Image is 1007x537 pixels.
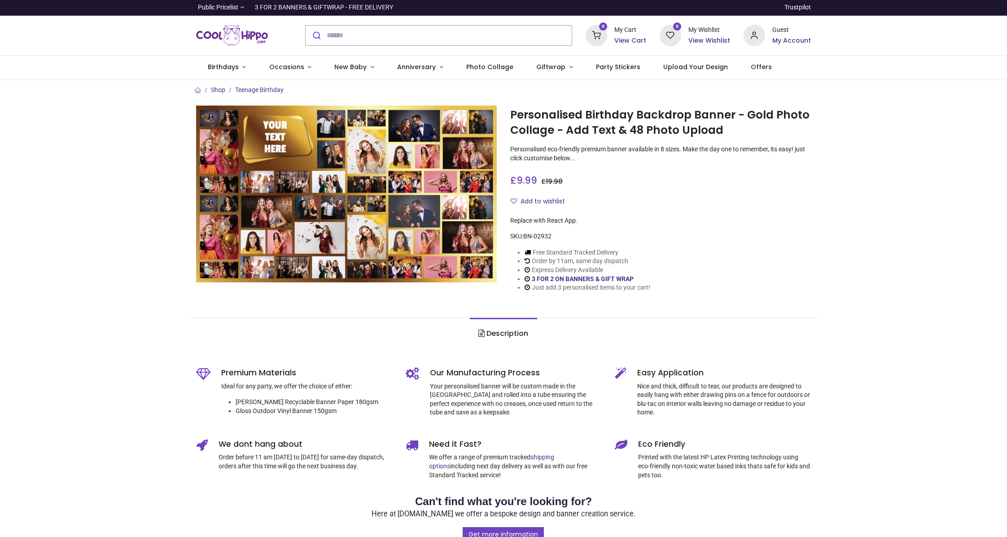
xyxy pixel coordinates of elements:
span: Offers [751,62,772,71]
li: Just add 3 personalised items to your cart! [525,283,650,292]
a: Occasions [258,56,323,79]
li: Express Delivery Available [525,266,650,275]
div: My Wishlist [688,26,730,35]
a: View Wishlist [688,36,730,45]
li: Gloss Outdoor Vinyl Banner 150gsm [236,407,392,416]
p: Your personalised banner will be custom made in the [GEOGRAPHIC_DATA] and rolled into a tube ensu... [430,382,602,417]
h2: Can't find what you're looking for? [196,494,811,509]
sup: 0 [673,22,682,31]
h5: We dont hang about [219,439,392,450]
sup: 0 [599,22,608,31]
h5: Our Manufacturing Process [430,367,602,379]
span: Occasions [269,62,304,71]
span: Photo Collage [466,62,513,71]
p: Ideal for any party, we offer the choice of either: [221,382,392,391]
a: Public Pricelist [196,3,244,12]
a: Description [470,318,537,349]
p: Here at [DOMAIN_NAME] we offer a bespoke design and banner creation service. [196,509,811,519]
a: Teenage Birthday [235,86,284,93]
i: Add to wishlist [511,198,517,204]
span: 9.99 [517,174,537,187]
a: Shop [211,86,225,93]
div: My Cart [614,26,646,35]
h1: Personalised Birthday Backdrop Banner - Gold Photo Collage - Add Text & 48 Photo Upload [510,107,811,138]
li: [PERSON_NAME] Recyclable Banner Paper 180gsm [236,398,392,407]
img: Cool Hippo [196,23,268,48]
a: New Baby [323,56,386,79]
a: 0 [586,31,607,38]
img: Personalised Birthday Backdrop Banner - Gold Photo Collage - Add Text & 48 Photo Upload [196,106,497,282]
a: View Cart [614,36,646,45]
a: 3 FOR 2 ON BANNERS & GIFT WRAP [532,275,634,282]
button: Submit [306,26,327,45]
li: Free Standard Tracked Delivery [525,248,650,257]
div: 3 FOR 2 BANNERS & GIFTWRAP - FREE DELIVERY [255,3,393,12]
p: Personalised eco-friendly premium banner available in 8 sizes. Make the day one to remember, its ... [510,145,811,163]
p: We offer a range of premium tracked including next day delivery as well as with our free Standard... [429,453,602,480]
span: Birthdays [208,62,239,71]
span: £ [541,177,563,186]
a: Anniversary [385,56,455,79]
div: Guest [772,26,811,35]
p: Nice and thick, difficult to tear, our products are designed to easily hang with either drawing p... [637,382,811,417]
span: £ [510,174,537,187]
h5: Easy Application [637,367,811,379]
span: Party Stickers [596,62,640,71]
h5: Premium Materials [221,367,392,379]
span: Anniversary [397,62,436,71]
h5: Need it Fast? [429,439,602,450]
p: Printed with the latest HP Latex Printing technology using eco-friendly non-toxic water based ink... [638,453,811,480]
a: Birthdays [196,56,258,79]
h5: Eco Friendly [638,439,811,450]
div: Replace with React App. [510,216,811,225]
span: 19.98 [546,177,563,186]
a: Logo of Cool Hippo [196,23,268,48]
span: New Baby [334,62,367,71]
a: Giftwrap [525,56,584,79]
span: BN-02932 [523,233,552,240]
p: Order before 11 am [DATE] to [DATE] for same-day dispatch, orders after this time will go the nex... [219,453,392,471]
a: 0 [660,31,681,38]
span: Giftwrap [536,62,565,71]
a: Trustpilot [784,3,811,12]
span: Upload Your Design [663,62,728,71]
a: My Account [772,36,811,45]
li: Order by 11am, same day dispatch [525,257,650,266]
button: Add to wishlistAdd to wishlist [510,194,573,209]
div: SKU: [510,232,811,241]
span: Public Pricelist [198,3,238,12]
